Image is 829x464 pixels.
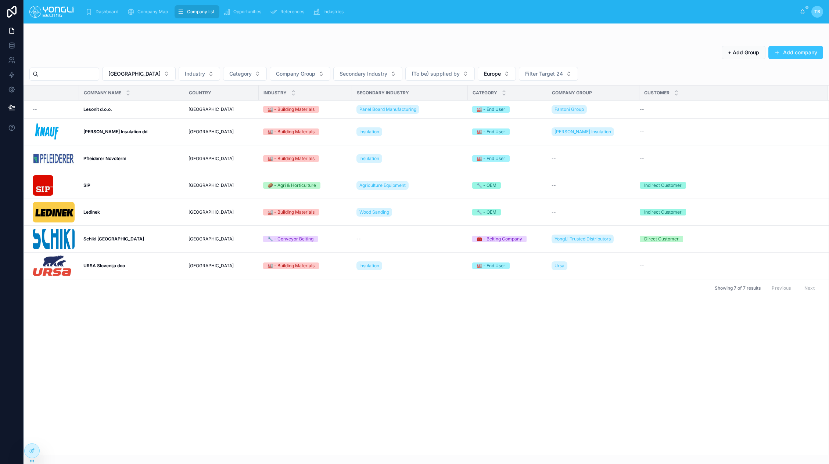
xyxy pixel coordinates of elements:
[84,90,121,96] span: Company Name
[405,67,475,81] button: Select Button
[263,236,348,242] a: 🔧 - Conveyor Belting
[552,260,635,272] a: Ursa
[340,70,387,77] span: Secondary Industry
[221,5,266,18] a: Opportunities
[357,90,409,96] span: Secondary Industry
[552,127,614,136] a: [PERSON_NAME] Insulation
[552,209,635,215] a: --
[477,128,505,135] div: 🏭 - End User
[263,90,287,96] span: Industry
[189,106,234,112] span: [GEOGRAPHIC_DATA]
[472,182,543,189] a: 🔧 - OEM
[356,153,463,164] a: Insulation
[552,235,614,243] a: YongLi Trusted Distributors
[268,5,309,18] a: References
[640,129,644,135] span: --
[189,236,254,242] a: [GEOGRAPHIC_DATA]
[33,106,75,112] a: --
[472,209,543,215] a: 🔧 - OEM
[715,285,761,291] span: Showing 7 of 7 results
[96,9,118,15] span: Dashboard
[33,255,75,276] a: image.png
[83,106,180,112] a: Lesonit d.o.o.
[814,9,820,15] span: TB
[552,105,587,114] a: Fantoni Group
[356,260,463,272] a: Insulation
[189,106,254,112] a: [GEOGRAPHIC_DATA]
[185,70,205,77] span: Industry
[552,209,556,215] span: --
[484,70,501,77] span: Europe
[644,182,682,189] div: Indirect Customer
[555,263,564,269] span: Ursa
[108,70,161,77] span: [GEOGRAPHIC_DATA]
[270,67,330,81] button: Select Button
[268,209,315,215] div: 🏭 - Building Materials
[189,263,234,269] span: [GEOGRAPHIC_DATA]
[640,156,819,162] a: --
[311,5,349,18] a: Industries
[356,180,463,191] a: Agriculture Equipment
[33,229,75,249] img: schiki-logo.png
[552,156,635,162] a: --
[83,156,126,161] strong: Pfleiderer Novoterm
[83,129,147,134] strong: [PERSON_NAME] Insulation dd
[33,148,75,169] img: image.png
[768,46,823,59] button: Add company
[189,156,254,162] a: [GEOGRAPHIC_DATA]
[359,182,406,188] span: Agriculture Equipment
[473,90,497,96] span: Category
[552,182,556,188] span: --
[280,9,304,15] span: References
[555,236,611,242] span: YongLi Trusted Distributors
[640,236,819,242] a: Direct Customer
[356,236,463,242] a: --
[555,106,584,112] span: Fantoni Group
[477,106,505,113] div: 🏭 - End User
[640,106,819,112] a: --
[83,236,144,242] strong: Schiki [GEOGRAPHIC_DATA]
[552,90,592,96] span: Company Group
[640,106,644,112] span: --
[644,236,679,242] div: Direct Customer
[187,9,214,15] span: Company list
[189,129,254,135] a: [GEOGRAPHIC_DATA]
[179,67,220,81] button: Select Button
[233,9,261,15] span: Opportunities
[356,154,382,163] a: Insulation
[477,262,505,269] div: 🏭 - End User
[552,126,635,138] a: [PERSON_NAME] Insulation
[33,202,75,222] img: image.png
[359,156,379,162] span: Insulation
[640,182,819,189] a: Indirect Customer
[472,262,543,269] a: 🏭 - End User
[268,155,315,162] div: 🏭 - Building Materials
[356,105,419,114] a: Panel Board Manufacturing
[83,209,100,215] strong: Ledinek
[555,129,611,135] span: [PERSON_NAME] Insulation
[83,5,123,18] a: Dashboard
[263,209,348,215] a: 🏭 - Building Materials
[125,5,173,18] a: Company Map
[33,122,61,142] img: knauf_logo.png
[359,106,416,112] span: Panel Board Manufacturing
[478,67,516,81] button: Select Button
[640,156,644,162] span: --
[323,9,344,15] span: Industries
[525,70,563,77] span: Filter Target 24
[640,263,819,269] a: --
[640,263,644,269] span: --
[552,182,635,188] a: --
[189,182,254,188] a: [GEOGRAPHIC_DATA]
[472,128,543,135] a: 🏭 - End User
[276,70,315,77] span: Company Group
[83,129,180,135] a: [PERSON_NAME] Insulation dd
[223,67,267,81] button: Select Button
[263,182,348,189] a: 🥔 - Agri & Horticulture
[175,5,219,18] a: Company list
[268,128,315,135] div: 🏭 - Building Materials
[83,182,180,188] a: SIP
[477,236,522,242] div: 🧰 - Belting Company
